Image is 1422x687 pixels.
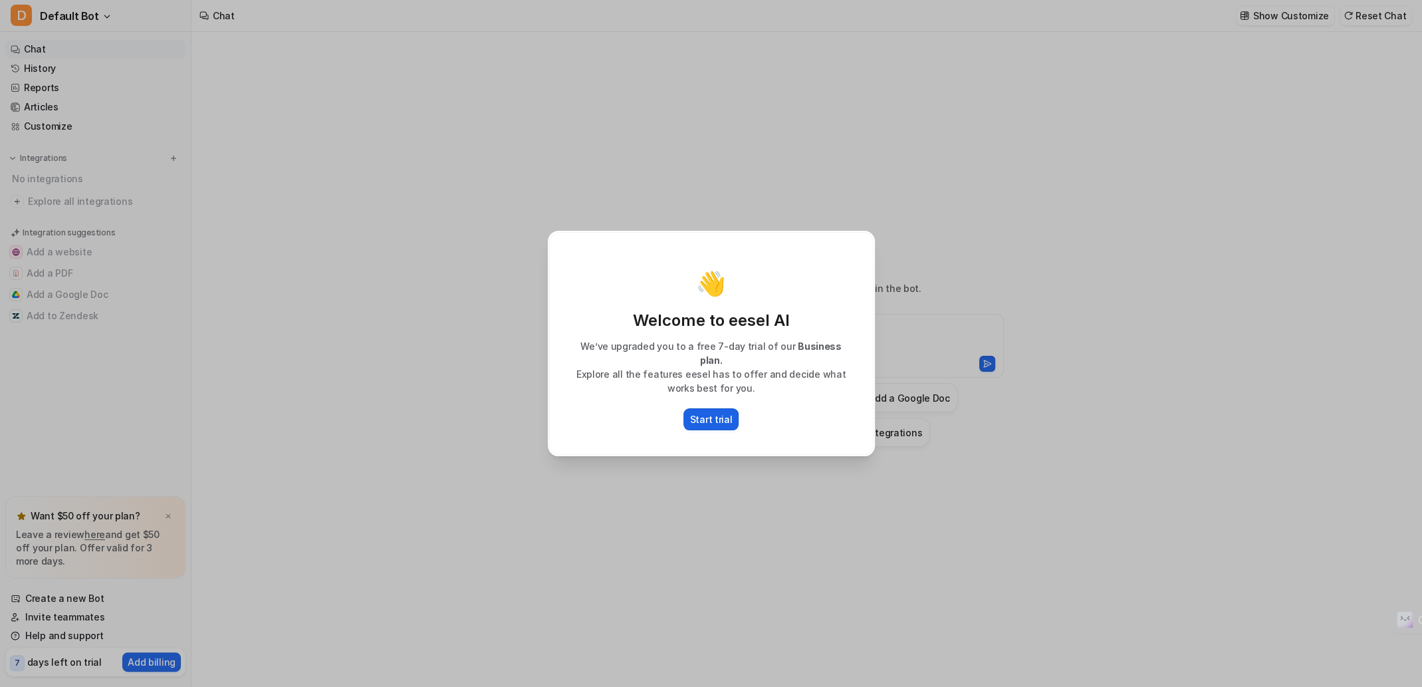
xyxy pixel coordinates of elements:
p: Welcome to eesel AI [563,310,860,331]
p: We’ve upgraded you to a free 7-day trial of our [563,339,860,367]
button: Start trial [683,408,739,430]
p: Explore all the features eesel has to offer and decide what works best for you. [563,367,860,395]
p: Start trial [690,412,733,426]
p: 👋 [696,270,726,297]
